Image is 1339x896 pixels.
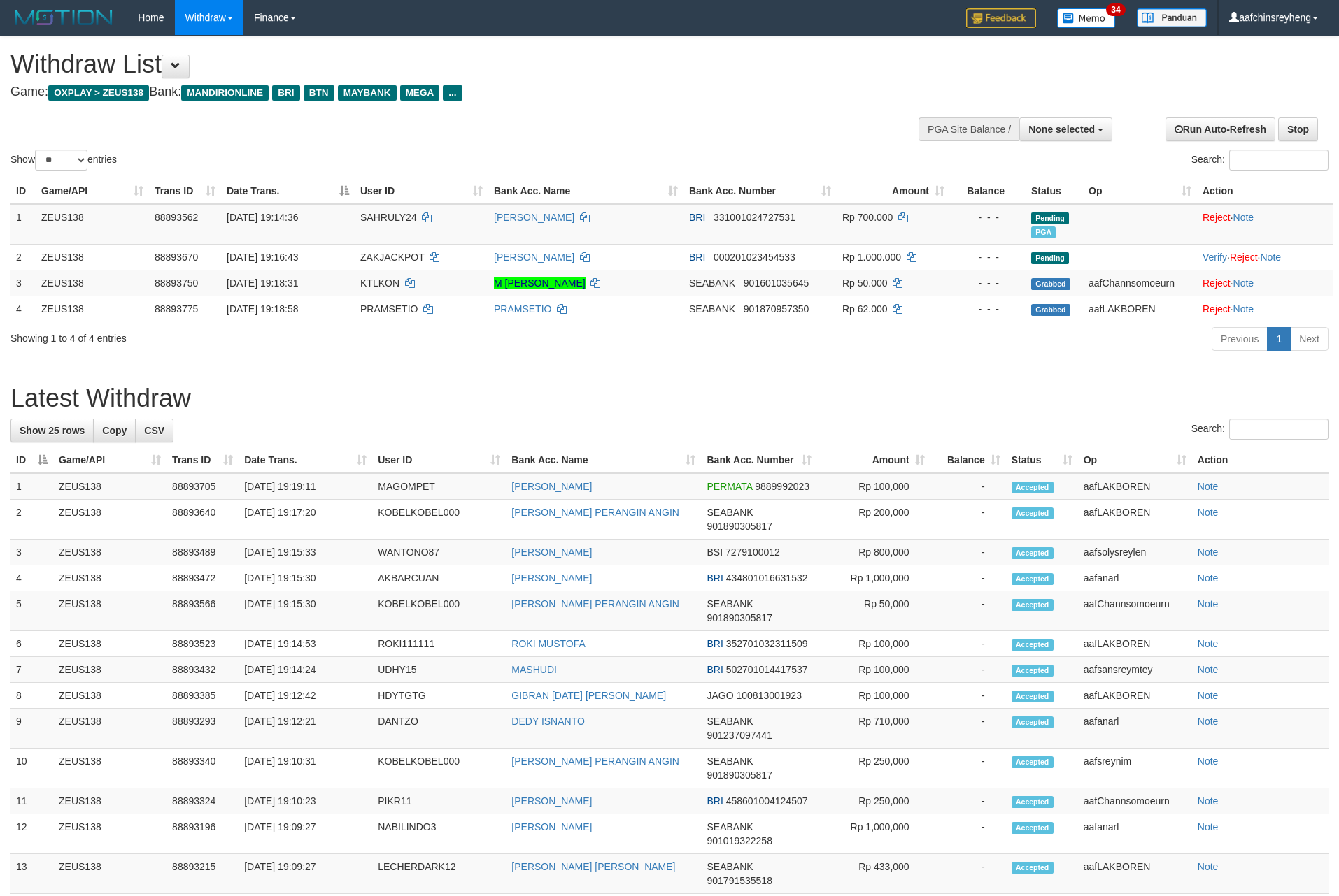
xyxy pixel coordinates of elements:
[683,178,837,204] th: Bank Acc. Number: activate to sort column ascending
[53,854,167,894] td: ZEUS138
[10,814,53,854] td: 12
[842,252,901,263] span: Rp 1.000.000
[1166,117,1275,141] a: Run Auto-Refresh
[167,709,239,749] td: 88893293
[1198,756,1219,767] a: Note
[930,591,1006,631] td: -
[1198,716,1219,727] a: Note
[360,212,417,223] span: SAHRULY24
[239,500,372,540] td: [DATE] 19:17:20
[1012,507,1054,519] span: Accepted
[239,447,372,473] th: Date Trans.: activate to sort column ascending
[372,683,506,709] td: HDYTGTG
[1198,664,1219,675] a: Note
[817,657,930,683] td: Rp 100,000
[842,277,888,289] span: Rp 50.000
[155,212,198,223] span: 88893562
[1106,3,1125,16] span: 34
[400,85,440,101] span: MEGA
[372,709,506,749] td: DANTZO
[707,716,753,727] span: SEABANK
[167,565,239,591] td: 88893472
[1031,252,1069,264] span: Pending
[930,683,1006,709] td: -
[167,854,239,894] td: 88893215
[707,612,772,623] span: Copy 901890305817 to clipboard
[36,178,149,204] th: Game/API: activate to sort column ascending
[10,473,53,500] td: 1
[511,572,592,584] a: [PERSON_NAME]
[1203,252,1227,263] a: Verify
[1198,821,1219,832] a: Note
[817,473,930,500] td: Rp 100,000
[1197,296,1333,321] td: ·
[53,540,167,565] td: ZEUS138
[272,85,299,101] span: BRI
[239,749,372,788] td: [DATE] 19:10:31
[726,572,808,584] span: Copy 434801016631532 to clipboard
[919,117,1019,141] div: PGA Site Balance /
[817,591,930,631] td: Rp 50,000
[239,788,372,814] td: [DATE] 19:10:23
[1229,419,1329,440] input: Search:
[1203,212,1231,223] a: Reject
[930,709,1006,749] td: -
[1031,278,1070,290] span: Grabbed
[1198,598,1219,609] a: Note
[1012,639,1054,651] span: Accepted
[930,447,1006,473] th: Balance: activate to sort column ascending
[372,788,506,814] td: PIKR11
[10,683,53,709] td: 8
[53,788,167,814] td: ZEUS138
[239,683,372,709] td: [DATE] 19:12:42
[707,572,723,584] span: BRI
[506,447,701,473] th: Bank Acc. Name: activate to sort column ascending
[1012,573,1054,585] span: Accepted
[372,447,506,473] th: User ID: activate to sort column ascending
[956,210,1020,224] div: - - -
[443,85,462,101] span: ...
[372,565,506,591] td: AKBARCUAN
[1191,150,1329,171] label: Search:
[726,664,808,675] span: Copy 502701014417537 to clipboard
[1078,631,1192,657] td: aafLAKBOREN
[725,547,780,558] span: Copy 7279100012 to clipboard
[744,277,809,289] span: Copy 901601035645 to clipboard
[930,814,1006,854] td: -
[1012,691,1054,702] span: Accepted
[1233,303,1254,315] a: Note
[360,252,425,263] span: ZAKJACKPOT
[494,212,574,223] a: [PERSON_NAME]
[239,657,372,683] td: [DATE] 19:14:24
[10,384,1329,412] h1: Latest Withdraw
[20,425,85,436] span: Show 25 rows
[227,212,298,223] span: [DATE] 19:14:36
[930,631,1006,657] td: -
[1078,473,1192,500] td: aafLAKBOREN
[1026,178,1083,204] th: Status
[707,769,772,781] span: Copy 901890305817 to clipboard
[689,303,735,315] span: SEABANK
[1083,178,1197,204] th: Op: activate to sort column ascending
[714,212,795,223] span: Copy 331001024727531 to clipboard
[167,473,239,500] td: 88893705
[1198,507,1219,518] a: Note
[1197,178,1333,204] th: Action
[930,473,1006,500] td: -
[1198,572,1219,584] a: Note
[689,252,705,263] span: BRI
[707,638,723,649] span: BRI
[239,565,372,591] td: [DATE] 19:15:30
[10,326,548,345] div: Showing 1 to 4 of 4 entries
[707,861,753,872] span: SEABANK
[707,507,753,518] span: SEABANK
[1078,749,1192,788] td: aafsreynim
[1012,862,1054,874] span: Accepted
[53,631,167,657] td: ZEUS138
[167,447,239,473] th: Trans ID: activate to sort column ascending
[53,683,167,709] td: ZEUS138
[10,419,94,442] a: Show 25 rows
[10,709,53,749] td: 9
[48,85,149,101] span: OXPLAY > ZEUS138
[1191,419,1329,440] label: Search:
